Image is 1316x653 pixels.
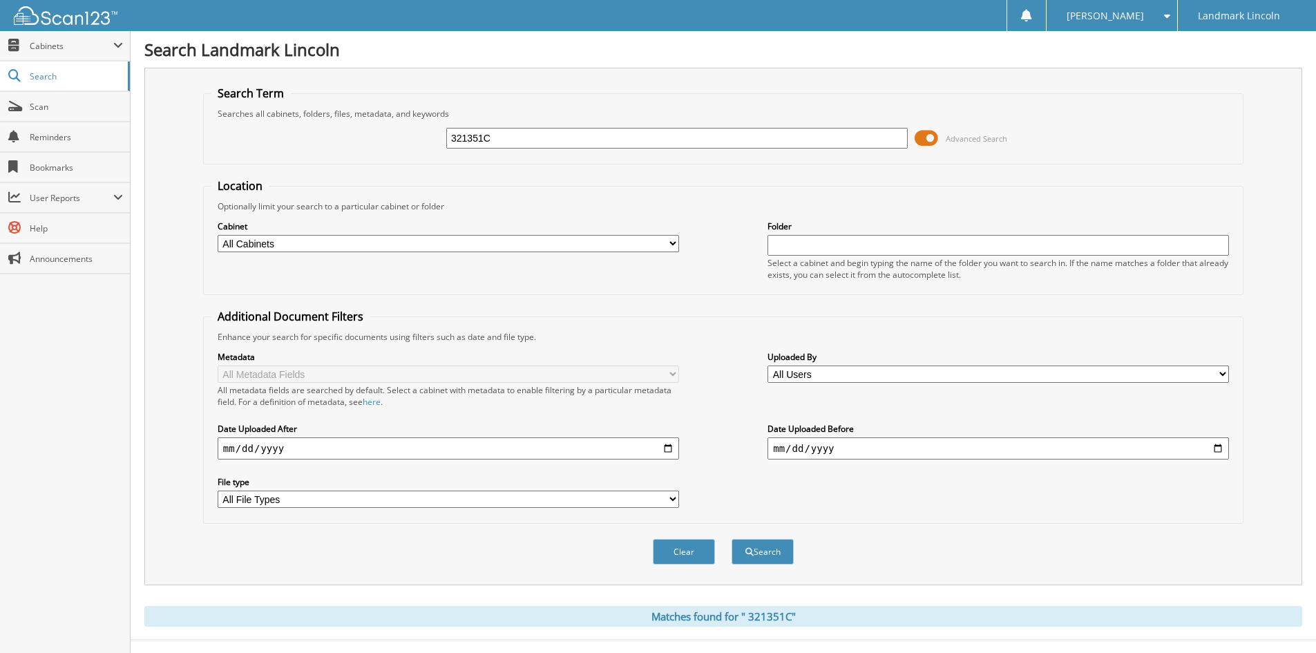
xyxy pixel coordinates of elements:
a: here [363,396,381,408]
label: Folder [767,220,1229,232]
span: Scan [30,101,123,113]
span: Reminders [30,131,123,143]
span: User Reports [30,192,113,204]
span: Landmark Lincoln [1198,12,1280,20]
div: Enhance your search for specific documents using filters such as date and file type. [211,331,1236,343]
span: Search [30,70,121,82]
span: Help [30,223,123,234]
span: [PERSON_NAME] [1067,12,1144,20]
label: Metadata [218,351,679,363]
label: Uploaded By [767,351,1229,363]
span: Announcements [30,253,123,265]
legend: Additional Document Filters [211,309,370,324]
button: Clear [653,539,715,565]
legend: Location [211,178,269,193]
label: Date Uploaded After [218,423,679,435]
h1: Search Landmark Lincoln [144,38,1302,61]
div: Optionally limit your search to a particular cabinet or folder [211,200,1236,212]
span: Advanced Search [946,133,1007,144]
div: Select a cabinet and begin typing the name of the folder you want to search in. If the name match... [767,257,1229,281]
label: Date Uploaded Before [767,423,1229,435]
span: Bookmarks [30,162,123,173]
label: Cabinet [218,220,679,232]
legend: Search Term [211,86,291,101]
div: Matches found for " 321351C" [144,606,1302,627]
div: All metadata fields are searched by default. Select a cabinet with metadata to enable filtering b... [218,384,679,408]
button: Search [732,539,794,565]
div: Searches all cabinets, folders, files, metadata, and keywords [211,108,1236,120]
input: start [218,437,679,460]
img: scan123-logo-white.svg [14,6,117,25]
input: end [767,437,1229,460]
span: Cabinets [30,40,113,52]
label: File type [218,476,679,488]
